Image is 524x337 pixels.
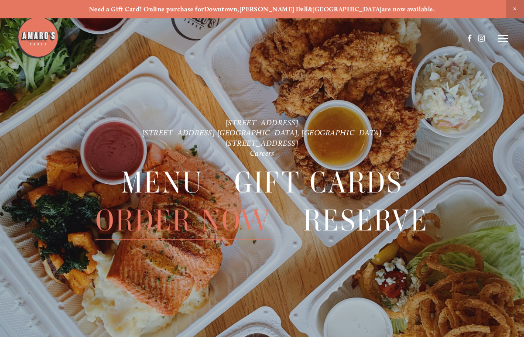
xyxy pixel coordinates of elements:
[226,118,299,127] a: [STREET_ADDRESS]
[204,5,238,13] a: Downtown
[234,164,403,202] span: Gift Cards
[250,149,274,158] a: Careers
[240,5,308,13] a: [PERSON_NAME] Dell
[226,138,299,148] a: [STREET_ADDRESS]
[121,164,203,201] a: Menu
[121,164,203,202] span: Menu
[142,128,382,138] a: [STREET_ADDRESS] [GEOGRAPHIC_DATA], [GEOGRAPHIC_DATA]
[234,164,403,201] a: Gift Cards
[303,202,428,240] a: Reserve
[312,5,382,13] a: [GEOGRAPHIC_DATA]
[96,202,271,240] a: Order Now
[308,5,312,13] strong: &
[382,5,435,13] strong: are now available.
[16,16,59,59] img: Amaro's Table
[237,5,239,13] strong: ,
[89,5,204,13] strong: Need a Gift Card? Online purchase for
